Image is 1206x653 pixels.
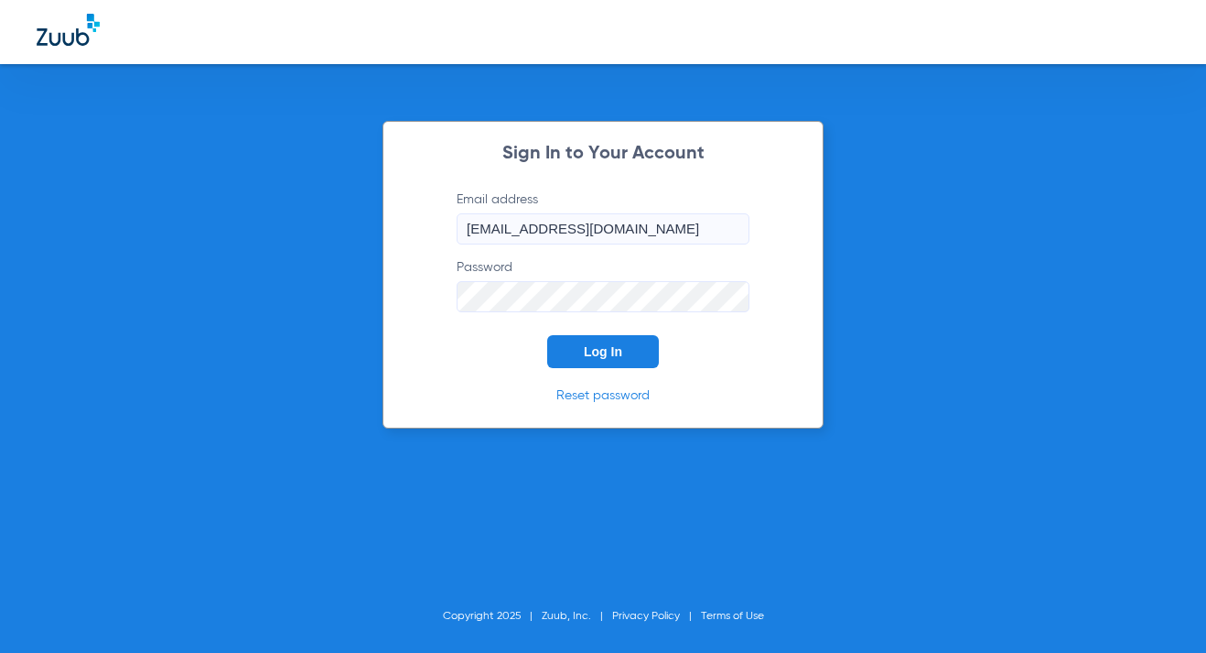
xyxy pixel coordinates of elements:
[1114,565,1206,653] iframe: Chat Widget
[457,213,749,245] input: Email address
[429,145,777,163] h2: Sign In to Your Account
[584,344,622,359] span: Log In
[457,281,749,312] input: Password
[443,607,542,626] li: Copyright 2025
[612,611,680,622] a: Privacy Policy
[37,14,100,46] img: Zuub Logo
[701,611,764,622] a: Terms of Use
[457,258,749,312] label: Password
[556,389,650,402] a: Reset password
[457,190,749,245] label: Email address
[547,335,659,368] button: Log In
[542,607,612,626] li: Zuub, Inc.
